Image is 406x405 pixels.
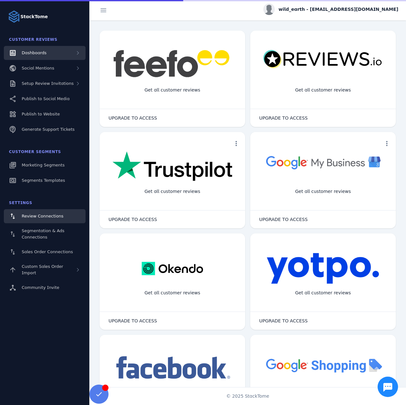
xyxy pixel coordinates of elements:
img: profile.jpg [263,4,275,15]
img: facebook.png [112,354,232,382]
button: UPGRADE TO ACCESS [253,213,314,226]
a: Sales Order Connections [4,245,86,259]
span: UPGRADE TO ACCESS [259,319,308,323]
span: Generate Support Tickets [22,127,75,132]
a: Review Connections [4,209,86,223]
div: Get all customer reviews [139,82,206,99]
span: UPGRADE TO ACCESS [109,217,157,222]
button: UPGRADE TO ACCESS [253,112,314,124]
span: Sales Order Connections [22,249,73,254]
div: Get all customer reviews [290,284,356,301]
div: Import Products from Google [285,386,361,403]
div: Get all customer reviews [290,183,356,200]
span: Custom Sales Order Import [22,264,63,275]
img: Logo image [8,10,20,23]
button: more [230,137,243,150]
img: googlebusiness.png [263,151,383,173]
span: Social Mentions [22,66,54,70]
span: Segmentation & Ads Connections [22,228,64,239]
span: Review Connections [22,214,64,218]
button: UPGRADE TO ACCESS [102,314,163,327]
span: UPGRADE TO ACCESS [259,116,308,120]
a: Generate Support Tickets [4,122,86,136]
span: Publish to Social Media [22,96,70,101]
span: UPGRADE TO ACCESS [109,116,157,120]
strong: StackTome [20,13,48,20]
span: Customer Segments [9,150,61,154]
img: yotpo.png [267,253,379,284]
span: Setup Review Invitations [22,81,74,86]
img: reviewsio.svg [263,50,383,69]
a: Segmentation & Ads Connections [4,225,86,244]
span: Marketing Segments [22,163,64,167]
button: UPGRADE TO ACCESS [102,213,163,226]
span: Segments Templates [22,178,65,183]
span: wild_earth - [EMAIL_ADDRESS][DOMAIN_NAME] [279,6,398,13]
span: Dashboards [22,50,47,55]
div: Get all customer reviews [139,284,206,301]
img: trustpilot.png [112,151,232,182]
a: Community Invite [4,281,86,295]
span: Publish to Website [22,112,60,116]
img: okendo.webp [142,253,203,284]
span: UPGRADE TO ACCESS [259,217,308,222]
img: googleshopping.png [263,354,383,376]
a: Publish to Social Media [4,92,86,106]
button: UPGRADE TO ACCESS [253,314,314,327]
span: Community Invite [22,285,59,290]
button: UPGRADE TO ACCESS [102,112,163,124]
span: UPGRADE TO ACCESS [109,319,157,323]
span: © 2025 StackTome [226,393,269,400]
div: Get all customer reviews [290,82,356,99]
img: feefo.png [112,50,232,77]
a: Marketing Segments [4,158,86,172]
span: Customer Reviews [9,37,57,42]
button: more [380,137,393,150]
button: wild_earth - [EMAIL_ADDRESS][DOMAIN_NAME] [263,4,398,15]
a: Publish to Website [4,107,86,121]
a: Segments Templates [4,173,86,188]
span: Settings [9,201,32,205]
div: Get all customer reviews [139,183,206,200]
